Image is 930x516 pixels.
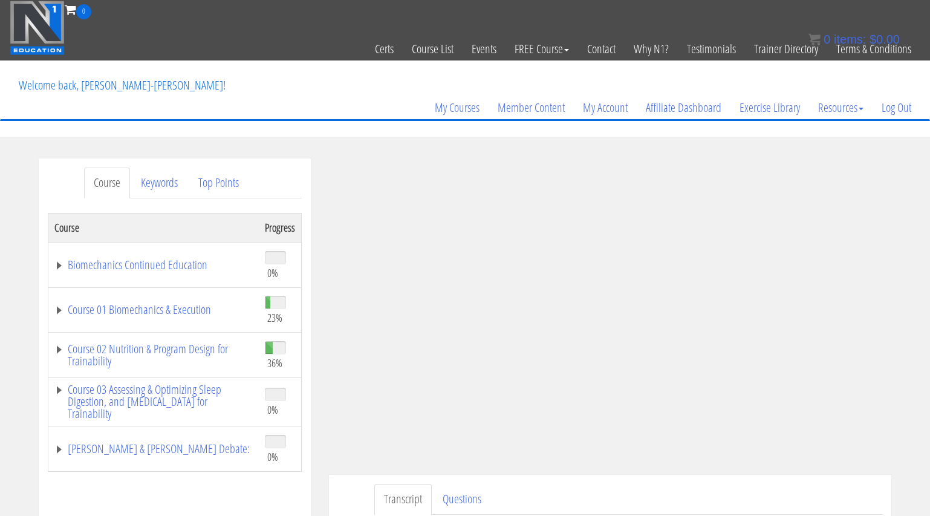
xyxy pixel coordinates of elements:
img: n1-education [10,1,65,55]
p: Welcome back, [PERSON_NAME]-[PERSON_NAME]! [10,61,235,109]
a: Contact [578,19,625,79]
a: Course List [403,19,463,79]
a: Course 03 Assessing & Optimizing Sleep Digestion, and [MEDICAL_DATA] for Trainability [54,384,253,420]
span: items: [834,33,866,46]
a: Certs [366,19,403,79]
a: Terms & Conditions [827,19,920,79]
a: Log Out [873,79,920,137]
span: $ [870,33,876,46]
a: Trainer Directory [745,19,827,79]
a: [PERSON_NAME] & [PERSON_NAME] Debate: [54,443,253,455]
img: icon11.png [808,33,821,45]
a: Exercise Library [730,79,809,137]
a: Transcript [374,484,432,515]
th: Progress [259,213,302,242]
span: 0% [267,266,278,279]
a: 0 items: $0.00 [808,33,900,46]
a: My Account [574,79,637,137]
span: 23% [267,311,282,324]
a: Testimonials [678,19,745,79]
a: Course 02 Nutrition & Program Design for Trainability [54,343,253,367]
a: Resources [809,79,873,137]
a: Affiliate Dashboard [637,79,730,137]
span: 0 [76,4,91,19]
span: 0% [267,450,278,463]
a: Course 01 Biomechanics & Execution [54,304,253,316]
a: Questions [433,484,491,515]
a: Events [463,19,506,79]
a: Keywords [131,168,187,198]
span: 0% [267,403,278,416]
a: Why N1? [625,19,678,79]
a: My Courses [426,79,489,137]
a: Member Content [489,79,574,137]
span: 36% [267,356,282,370]
a: Top Points [189,168,249,198]
span: 0 [824,33,830,46]
a: 0 [65,1,91,18]
a: Biomechanics Continued Education [54,259,253,271]
th: Course [48,213,259,242]
a: FREE Course [506,19,578,79]
bdi: 0.00 [870,33,900,46]
a: Course [84,168,130,198]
